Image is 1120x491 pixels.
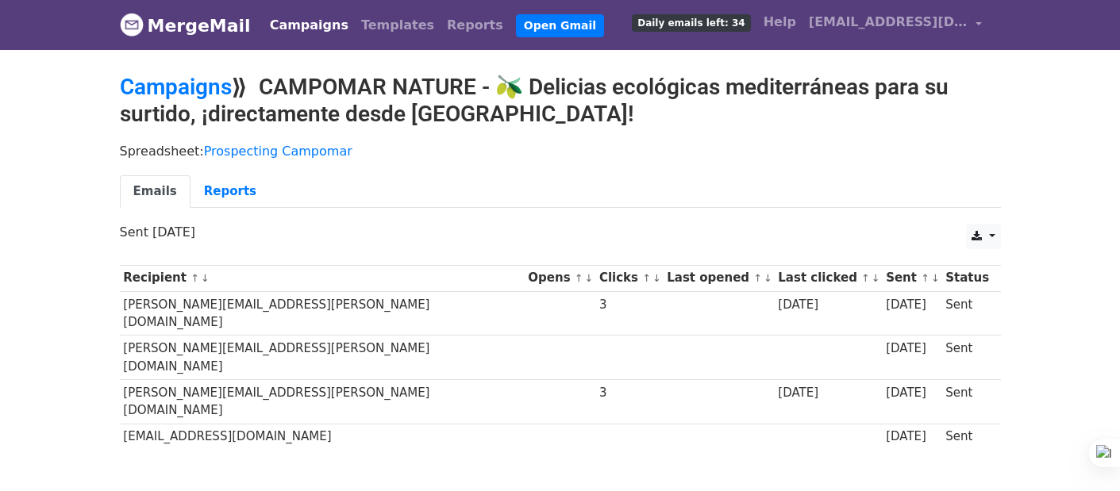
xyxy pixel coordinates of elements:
div: 3 [599,384,660,402]
td: Sent [941,424,992,450]
img: MergeMail logo [120,13,144,36]
a: ↓ [201,272,210,284]
a: ↑ [575,272,583,284]
th: Status [941,265,992,291]
td: [EMAIL_ADDRESS][DOMAIN_NAME] [120,424,525,450]
div: [DATE] [886,428,938,446]
a: ↑ [861,272,870,284]
a: ↓ [931,272,940,284]
a: ↓ [652,272,661,284]
td: Sent [941,291,992,336]
a: Campaigns [120,74,232,100]
th: Sent [882,265,941,291]
a: Emails [120,175,191,208]
a: Reports [191,175,270,208]
a: Daily emails left: 34 [625,6,756,38]
td: [PERSON_NAME][EMAIL_ADDRESS][PERSON_NAME][DOMAIN_NAME] [120,291,525,336]
th: Last clicked [775,265,883,291]
td: Sent [941,379,992,424]
a: ↓ [872,272,880,284]
td: [PERSON_NAME][EMAIL_ADDRESS][PERSON_NAME][DOMAIN_NAME] [120,336,525,380]
p: Spreadsheet: [120,143,1001,159]
a: Prospecting Campomar [204,144,352,159]
td: [PERSON_NAME][EMAIL_ADDRESS][PERSON_NAME][DOMAIN_NAME] [120,379,525,424]
a: ↑ [753,272,762,284]
a: Campaigns [264,10,355,41]
a: ↑ [191,272,199,284]
a: Help [757,6,802,38]
a: [EMAIL_ADDRESS][DOMAIN_NAME] [802,6,988,44]
h2: ⟫ CAMPOMAR NATURE - 🫒 Delicias ecológicas mediterráneas para su surtido, ¡directamente desde [GEO... [120,74,1001,127]
a: MergeMail [120,9,251,42]
div: [DATE] [886,339,938,358]
a: ↑ [921,272,929,284]
div: [DATE] [886,296,938,314]
div: [DATE] [778,384,878,402]
a: Templates [355,10,441,41]
th: Recipient [120,265,525,291]
a: Reports [441,10,510,41]
div: 3 [599,296,660,314]
th: Last opened [663,265,774,291]
p: Sent [DATE] [120,224,1001,240]
th: Clicks [595,265,663,291]
td: Sent [941,336,992,380]
div: [DATE] [886,384,938,402]
span: Daily emails left: 34 [632,14,750,32]
th: Opens [525,265,596,291]
span: [EMAIL_ADDRESS][DOMAIN_NAME] [809,13,968,32]
a: ↑ [642,272,651,284]
div: [DATE] [778,296,878,314]
a: ↓ [764,272,772,284]
a: Open Gmail [516,14,604,37]
a: ↓ [585,272,594,284]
